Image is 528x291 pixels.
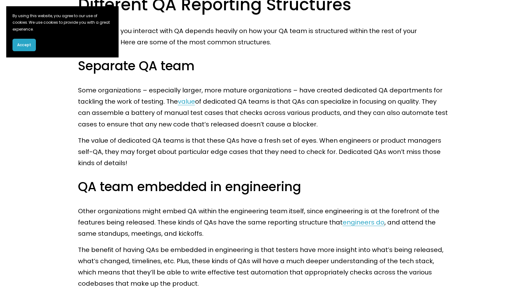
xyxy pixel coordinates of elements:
[17,42,31,48] span: Accept
[78,179,450,195] h3: QA team embedded in engineering
[78,244,450,289] p: The benefit of having QAs be embedded in engineering is that testers have more insight into what’...
[12,12,112,32] p: By using this website, you agree to our use of cookies. We use cookies to provide you with a grea...
[12,39,36,51] button: Accept
[343,218,384,227] a: engineers do
[6,6,119,57] section: Cookie banner
[78,58,450,75] h3: Separate QA team
[78,85,450,130] p: Some organizations – especially larger, more mature organizations – have created dedicated QA dep...
[78,25,450,48] p: The way that you interact with QA depends heavily on how your QA team is structured within the re...
[78,135,450,169] p: The value of dedicated QA teams is that these QAs have a fresh set of eyes. When engineers or pro...
[78,205,450,239] p: Other organizations might embed QA within the engineering team itself, since engineering is at th...
[178,97,195,106] a: value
